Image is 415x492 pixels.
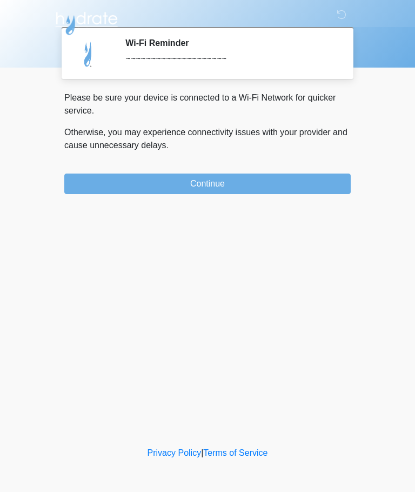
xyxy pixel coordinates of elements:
a: | [201,448,203,457]
a: Terms of Service [203,448,267,457]
img: Hydrate IV Bar - Arcadia Logo [53,8,119,36]
a: Privacy Policy [148,448,202,457]
div: ~~~~~~~~~~~~~~~~~~~~ [125,52,334,65]
p: Please be sure your device is connected to a Wi-Fi Network for quicker service. [64,91,351,117]
span: . [166,141,169,150]
img: Agent Avatar [72,38,105,70]
button: Continue [64,174,351,194]
p: Otherwise, you may experience connectivity issues with your provider and cause unnecessary delays [64,126,351,152]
